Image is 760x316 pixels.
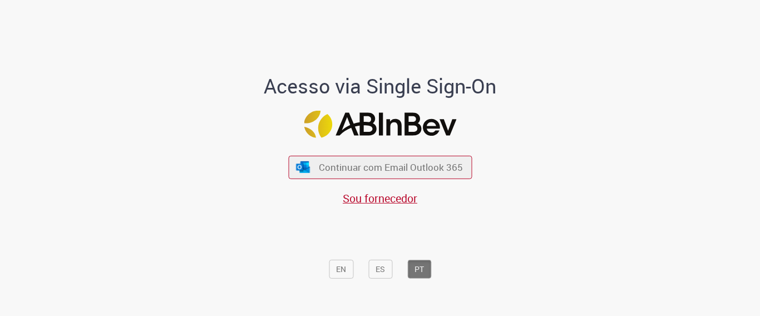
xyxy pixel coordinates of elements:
span: Continuar com Email Outlook 365 [319,161,463,174]
h1: Acesso via Single Sign-On [226,75,535,97]
img: ícone Azure/Microsoft 360 [295,161,311,173]
button: EN [329,260,353,279]
button: PT [407,260,431,279]
img: Logo ABInBev [304,111,456,138]
button: ícone Azure/Microsoft 360 Continuar com Email Outlook 365 [288,156,472,179]
a: Sou fornecedor [343,190,417,205]
button: ES [368,260,392,279]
